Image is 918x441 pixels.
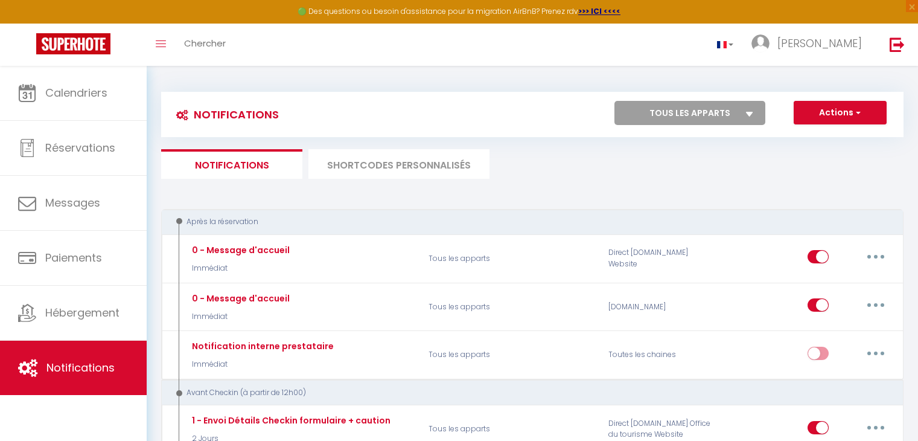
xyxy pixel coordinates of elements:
[421,289,601,324] p: Tous les apparts
[189,292,290,305] div: 0 - Message d'accueil
[36,33,110,54] img: Super Booking
[46,360,115,375] span: Notifications
[601,338,721,373] div: Toutes les chaines
[189,414,390,427] div: 1 - Envoi Détails Checkin formulaire + caution
[45,305,120,320] span: Hébergement
[308,149,489,179] li: SHORTCODES PERSONNALISÉS
[890,37,905,52] img: logout
[45,140,115,155] span: Réservations
[578,6,620,16] a: >>> ICI <<<<
[189,311,290,323] p: Immédiat
[45,85,107,100] span: Calendriers
[189,340,334,353] div: Notification interne prestataire
[173,216,878,228] div: Après la réservation
[189,359,334,370] p: Immédiat
[170,101,279,128] h3: Notifications
[777,36,862,51] span: [PERSON_NAME]
[45,195,100,210] span: Messages
[161,149,302,179] li: Notifications
[421,241,601,276] p: Tous les apparts
[173,387,878,399] div: Avant Checkin (à partir de 12h00)
[45,250,102,265] span: Paiements
[189,263,290,274] p: Immédiat
[751,34,770,53] img: ...
[189,243,290,257] div: 0 - Message d'accueil
[421,338,601,373] p: Tous les apparts
[742,24,877,66] a: ... [PERSON_NAME]
[794,101,887,125] button: Actions
[601,241,721,276] div: Direct [DOMAIN_NAME] Website
[184,37,226,50] span: Chercher
[601,289,721,324] div: [DOMAIN_NAME]
[175,24,235,66] a: Chercher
